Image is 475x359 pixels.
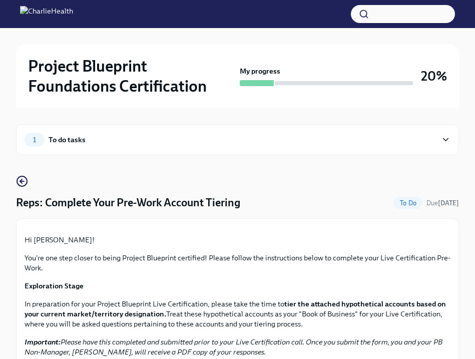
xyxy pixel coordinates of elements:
strong: Exploration Stage [25,281,84,290]
img: CharlieHealth [20,6,73,22]
div: To do tasks [49,134,86,145]
strong: Important: [25,337,61,346]
strong: My progress [240,66,280,76]
p: You're one step closer to being Project Blueprint certified! Please follow the instructions below... [25,253,450,273]
p: Hi [PERSON_NAME]! [25,235,450,245]
span: September 8th, 2025 12:00 [426,198,459,208]
h2: Project Blueprint Foundations Certification [28,56,236,96]
span: 1 [27,136,42,144]
p: In preparation for your Project Blueprint Live Certification, please take the time to Treat these... [25,299,450,329]
span: To Do [394,199,422,207]
em: Please have this completed and submitted prior to your Live Certification call. Once you submit t... [25,337,442,356]
span: Due [426,199,459,207]
strong: [DATE] [438,199,459,207]
h4: Reps: Complete Your Pre-Work Account Tiering [16,195,240,210]
h3: 20% [421,67,447,85]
